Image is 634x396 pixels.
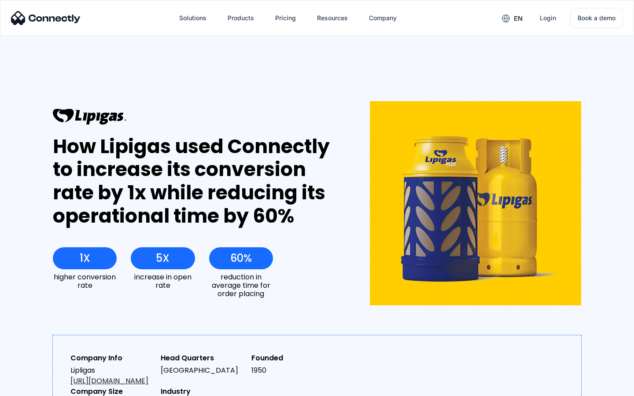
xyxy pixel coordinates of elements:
a: [URL][DOMAIN_NAME] [70,376,148,386]
div: 1950 [251,365,335,376]
div: How Lipigas used Connectly to increase its conversion rate by 1x while reducing its operational t... [53,135,338,228]
div: [GEOGRAPHIC_DATA] [161,365,244,376]
div: higher conversion rate [53,273,117,290]
a: Login [533,7,563,29]
aside: Language selected: English [9,381,53,393]
div: 60% [230,252,252,264]
img: Connectly Logo [11,11,81,25]
div: Company Info [70,353,154,363]
div: en [514,12,523,25]
div: increase in open rate [131,273,195,290]
div: Pricing [275,12,296,24]
div: Products [228,12,254,24]
div: Company [369,12,397,24]
div: 5X [156,252,170,264]
div: Resources [317,12,348,24]
div: Head Quarters [161,353,244,363]
div: reduction in average time for order placing [209,273,273,298]
a: Pricing [268,7,303,29]
ul: Language list [18,381,53,393]
a: Book a demo [570,8,623,28]
div: Solutions [179,12,206,24]
div: Lipligas [70,365,154,386]
div: Founded [251,353,335,363]
div: 1X [80,252,90,264]
div: Login [540,12,556,24]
